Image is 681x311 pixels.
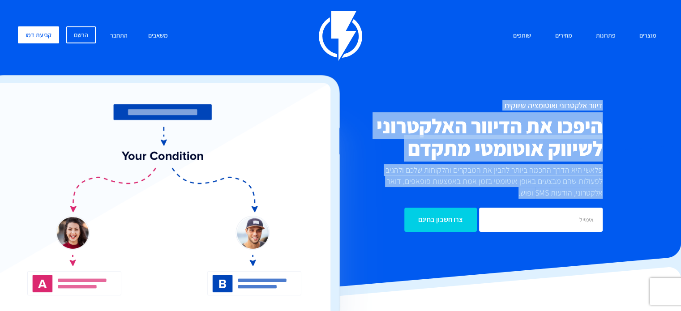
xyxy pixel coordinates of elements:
[293,101,603,110] h1: דיוור אלקטרוני ואוטומציה שיווקית
[18,26,59,43] a: קביעת דמו
[293,115,603,159] h2: היפכו את הדיוור האלקטרוני לשיווק אוטומטי מתקדם
[374,164,603,199] p: פלאשי היא הדרך החכמה ביותר להבין את המבקרים והלקוחות שלכם ולהגיב לפעולות שהם מבצעים באופן אוטומטי...
[589,26,622,46] a: פתרונות
[141,26,175,46] a: משאבים
[548,26,578,46] a: מחירים
[633,26,663,46] a: מוצרים
[479,208,603,232] input: אימייל
[404,208,477,232] input: צרו חשבון בחינם
[66,26,96,43] a: הרשם
[506,26,538,46] a: שותפים
[103,26,134,46] a: התחבר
